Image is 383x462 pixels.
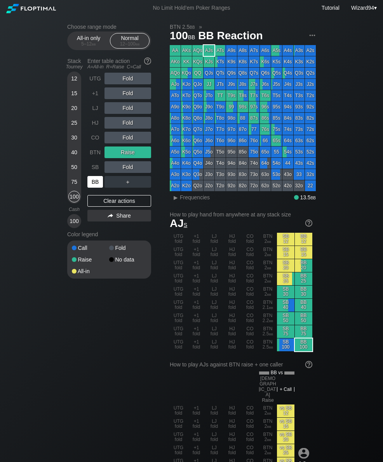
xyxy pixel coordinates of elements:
span: BB Reaction [197,30,264,43]
div: KQs [192,56,203,67]
div: A3o [170,169,181,180]
div: T5s [271,90,282,101]
div: UTG fold [170,259,187,272]
div: UTG fold [170,233,187,246]
div: 72s [305,124,316,135]
div: 30 [68,132,80,143]
span: Frequencies [180,194,210,200]
div: T4o [215,158,226,169]
div: LJ fold [205,312,223,325]
div: KJs [204,56,214,67]
div: J7o [204,124,214,135]
div: Fold [104,161,151,173]
div: All-in [72,268,109,274]
div: 13.5 [294,194,316,200]
span: AJ [170,217,187,229]
div: JTs [215,79,226,90]
div: T9s [226,90,237,101]
div: 15 [68,87,80,99]
div: 75s [271,124,282,135]
div: A4o [170,158,181,169]
div: A6s [260,45,271,56]
div: Q6s [260,68,271,78]
div: Fold [104,87,151,99]
span: bb [267,265,272,270]
div: Q4s [282,68,293,78]
div: +1 fold [188,299,205,312]
div: 32o [294,180,305,191]
div: 55 [271,146,282,157]
div: K9s [226,56,237,67]
div: CO fold [241,259,259,272]
span: bb [269,305,273,310]
div: AQs [192,45,203,56]
div: JTo [204,90,214,101]
span: 100 [169,30,196,43]
div: 22 [305,180,316,191]
div: SB 40 [277,299,294,312]
img: ellipsis.fd386fe8.svg [308,31,317,40]
div: 97s [249,101,259,112]
div: LJ [87,102,103,114]
div: AQo [170,68,181,78]
div: A9o [170,101,181,112]
div: QJo [192,79,203,90]
div: 97o [226,124,237,135]
div: 72o [249,180,259,191]
div: A5s [271,45,282,56]
div: KQo [181,68,192,78]
div: HJ fold [223,299,241,312]
div: T9o [215,101,226,112]
div: ▾ [349,3,378,12]
div: LJ fold [205,299,223,312]
div: Normal [112,33,148,48]
div: 44 [282,158,293,169]
div: K9o [181,101,192,112]
div: CO fold [241,246,259,259]
div: Q9o [192,101,203,112]
div: UTG fold [170,246,187,259]
div: T2s [305,90,316,101]
div: 77 [249,124,259,135]
div: TT [215,90,226,101]
div: Raise [72,257,109,262]
div: AA [170,45,181,56]
div: 93s [294,101,305,112]
div: ＋ [104,176,151,188]
div: 52o [271,180,282,191]
div: 73o [249,169,259,180]
div: A6o [170,135,181,146]
div: BB 40 [295,299,312,312]
div: T4s [282,90,293,101]
div: K4s [282,56,293,67]
div: 96o [226,135,237,146]
div: 54o [271,158,282,169]
div: J8s [237,79,248,90]
div: 99 [226,101,237,112]
div: A7s [249,45,259,56]
div: UTG fold [170,286,187,298]
div: Enter table action [87,55,151,73]
img: Floptimal logo [6,4,56,13]
div: A4s [282,45,293,56]
div: CO fold [241,312,259,325]
div: BTN 2.2 [259,312,277,325]
div: 87s [249,113,259,124]
div: SB 20 [277,259,294,272]
div: 50 [68,161,80,173]
div: Q8o [192,113,203,124]
div: 74s [282,124,293,135]
div: 98o [226,113,237,124]
div: T3o [215,169,226,180]
div: Raise [104,146,151,158]
div: 100 [68,191,80,202]
div: KJo [181,79,192,90]
div: 83s [294,113,305,124]
div: K5s [271,56,282,67]
div: J6s [260,79,271,90]
div: 88 [237,113,248,124]
div: BB 12 [295,233,312,246]
div: 65s [271,135,282,146]
div: SB 15 [277,246,294,259]
div: Clear actions [87,195,151,207]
